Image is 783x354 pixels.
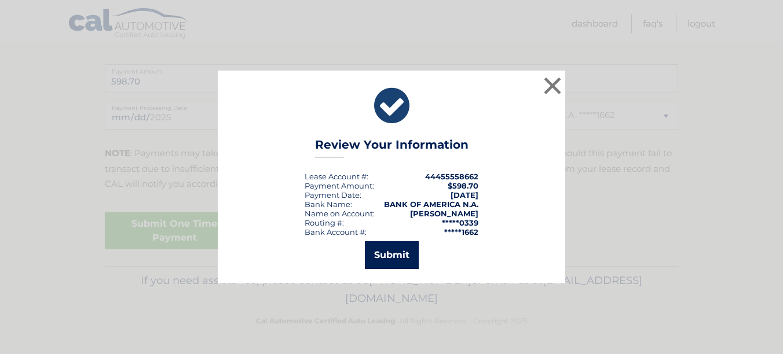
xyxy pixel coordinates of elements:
span: $598.70 [448,181,478,190]
strong: [PERSON_NAME] [410,209,478,218]
div: Name on Account: [305,209,375,218]
div: Payment Amount: [305,181,374,190]
strong: BANK OF AMERICA N.A. [384,200,478,209]
div: Lease Account #: [305,172,368,181]
div: : [305,190,361,200]
div: Bank Account #: [305,227,367,237]
div: Routing #: [305,218,344,227]
button: Submit [365,241,419,269]
h3: Review Your Information [315,138,469,158]
strong: 44455558662 [425,172,478,181]
span: [DATE] [451,190,478,200]
button: × [541,74,564,97]
div: Bank Name: [305,200,352,209]
span: Payment Date [305,190,360,200]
